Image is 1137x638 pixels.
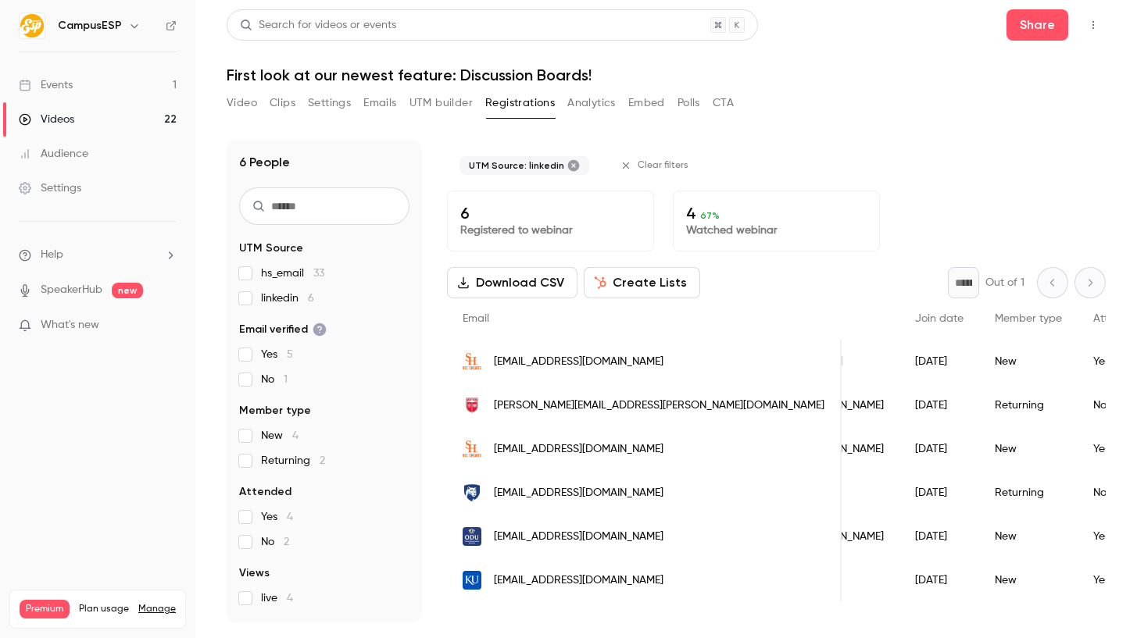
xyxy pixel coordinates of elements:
[284,374,288,385] span: 1
[239,622,283,637] span: Referrer
[494,485,663,501] span: [EMAIL_ADDRESS][DOMAIN_NAME]
[239,484,291,500] span: Attended
[899,515,979,558] div: [DATE]
[979,427,1078,471] div: New
[239,403,311,419] span: Member type
[628,91,665,116] button: Embed
[494,529,663,545] span: [EMAIL_ADDRESS][DOMAIN_NAME]
[899,471,979,515] div: [DATE]
[899,427,979,471] div: [DATE]
[915,313,964,324] span: Join date
[313,268,324,279] span: 33
[979,383,1078,427] div: Returning
[979,515,1078,558] div: New
[447,267,577,298] button: Download CSV
[463,352,481,371] img: shsu.edu
[899,340,979,383] div: [DATE]
[1006,9,1068,41] button: Share
[409,91,473,116] button: UTM builder
[494,397,824,414] span: [PERSON_NAME][EMAIL_ADDRESS][PERSON_NAME][DOMAIN_NAME]
[261,347,293,362] span: Yes
[239,241,303,256] span: UTM Source
[284,536,289,547] span: 2
[19,112,74,127] div: Videos
[463,483,481,502] img: psu.edu
[463,571,481,590] img: ku.edu
[678,91,700,116] button: Polls
[463,396,481,415] img: rutgers.edu
[287,511,293,522] span: 4
[261,372,288,387] span: No
[494,441,663,458] span: [EMAIL_ADDRESS][DOMAIN_NAME]
[469,159,564,172] span: UTM Source: linkedin
[979,471,1078,515] div: Returning
[979,558,1078,602] div: New
[638,159,688,172] span: Clear filters
[713,91,734,116] button: CTA
[138,603,176,615] a: Manage
[567,159,580,172] button: Remove "linkedin" from selected "UTM Source" filter
[20,600,70,618] span: Premium
[460,204,641,223] p: 6
[158,319,177,333] iframe: Noticeable Trigger
[58,18,122,34] h6: CampusESP
[686,223,867,238] p: Watched webinar
[308,91,351,116] button: Settings
[20,13,45,38] img: CampusESP
[41,317,99,333] span: What's new
[261,509,293,525] span: Yes
[899,383,979,427] div: [DATE]
[494,572,663,589] span: [EMAIL_ADDRESS][DOMAIN_NAME]
[227,66,1106,84] h1: First look at our newest feature: Discussion Boards!
[363,91,396,116] button: Emails
[227,91,257,116] button: Video
[261,453,325,469] span: Returning
[19,180,81,196] div: Settings
[41,247,63,263] span: Help
[320,455,325,466] span: 2
[463,313,489,324] span: Email
[261,590,293,606] span: live
[261,290,314,306] span: linkedin
[287,593,293,604] span: 4
[985,275,1024,290] p: Out of 1
[270,91,295,116] button: Clips
[494,354,663,370] span: [EMAIL_ADDRESS][DOMAIN_NAME]
[239,153,290,172] h1: 6 People
[686,204,867,223] p: 4
[239,322,327,337] span: Email verified
[287,349,293,360] span: 5
[899,558,979,602] div: [DATE]
[19,247,177,263] li: help-dropdown-opener
[700,210,720,221] span: 67 %
[460,223,641,238] p: Registered to webinar
[239,565,270,581] span: Views
[79,603,129,615] span: Plan usage
[995,313,1062,324] span: Member type
[1081,12,1106,37] button: Top Bar Actions
[261,534,289,550] span: No
[463,440,481,458] img: shsu.edu
[41,282,102,298] a: SpeakerHub
[485,91,555,116] button: Registrations
[292,430,299,441] span: 4
[979,340,1078,383] div: New
[112,283,143,298] span: new
[584,267,700,298] button: Create Lists
[261,266,324,281] span: hs_email
[463,527,481,546] img: odu.edu
[19,77,73,93] div: Events
[614,153,698,178] button: Clear filters
[308,293,314,304] span: 6
[567,91,616,116] button: Analytics
[261,428,299,444] span: New
[240,17,396,34] div: Search for videos or events
[19,146,88,162] div: Audience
